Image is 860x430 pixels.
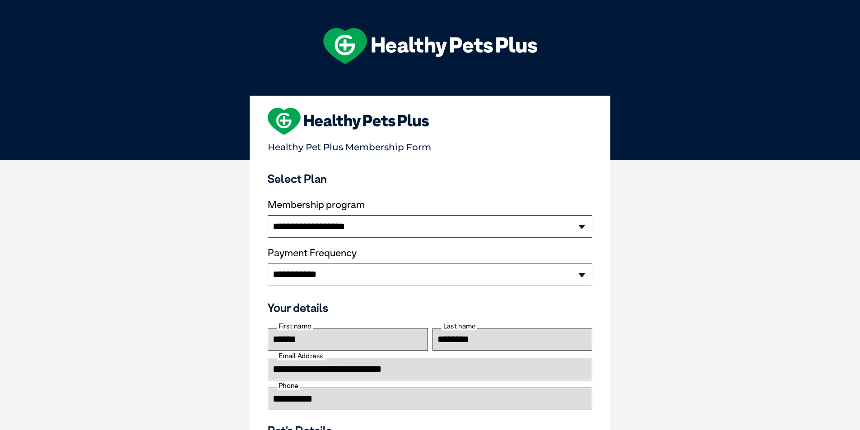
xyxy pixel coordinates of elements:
label: Last name [442,322,477,330]
h3: Select Plan [268,172,592,185]
p: Healthy Pet Plus Membership Form [268,138,592,153]
h3: Your details [268,301,592,314]
label: First name [277,322,313,330]
img: heart-shape-hpp-logo-large.png [268,108,429,135]
label: Payment Frequency [268,247,357,259]
label: Membership program [268,199,592,211]
label: Phone [277,382,300,390]
img: hpp-logo-landscape-green-white.png [323,28,537,64]
label: Email Address [277,352,325,360]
